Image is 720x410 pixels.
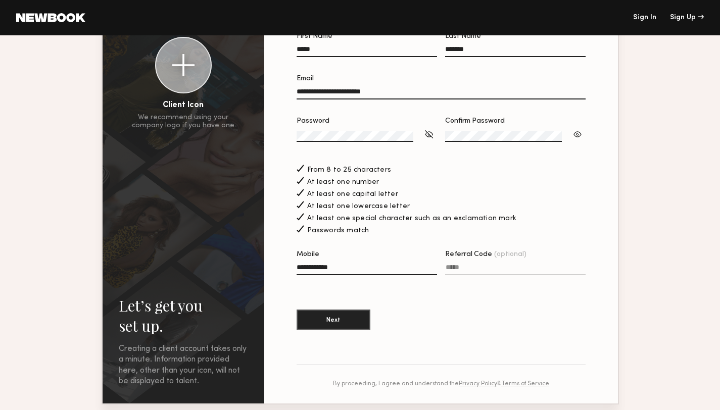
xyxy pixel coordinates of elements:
input: Confirm Password [445,131,562,142]
div: Email [297,75,586,82]
div: Client Icon [163,101,204,110]
div: Password [297,118,437,125]
input: Email [297,88,586,99]
span: At least one lowercase letter [307,203,410,210]
input: Mobile [297,264,437,275]
span: Passwords match [307,227,369,234]
div: By proceeding, I agree and understand the & [297,381,586,387]
div: First Name [297,33,437,40]
div: Creating a client account takes only a minute. Information provided here, other than your icon, w... [119,344,248,387]
a: Privacy Policy [459,381,497,387]
div: Sign Up [670,14,704,21]
a: Sign In [633,14,656,21]
input: Last Name [445,45,586,57]
span: At least one special character such as an exclamation mark [307,215,517,222]
span: At least one number [307,179,379,186]
span: At least one capital letter [307,191,398,198]
button: Next [297,310,370,330]
input: Referral Code(optional) [445,264,586,275]
div: We recommend using your company logo if you have one [132,114,234,130]
h2: Let’s get you set up. [119,295,248,336]
div: Last Name [445,33,586,40]
div: Mobile [297,251,437,258]
input: First Name [297,45,437,57]
div: Confirm Password [445,118,586,125]
div: Referral Code [445,251,586,258]
a: Terms of Service [501,381,549,387]
span: From 8 to 25 characters [307,167,392,174]
span: (optional) [494,251,526,258]
input: Password [297,131,413,142]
